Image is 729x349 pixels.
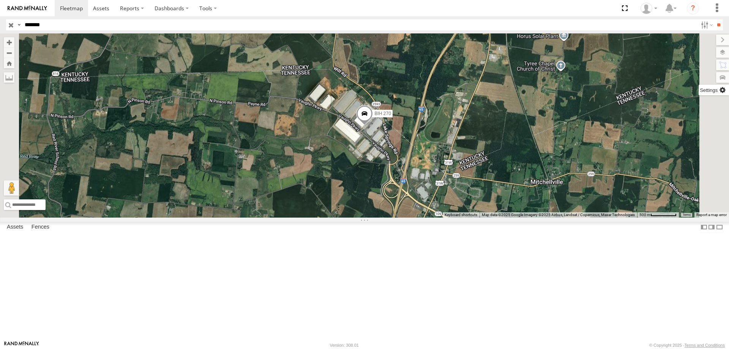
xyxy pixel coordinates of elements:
div: © Copyright 2025 - [649,343,725,347]
label: Dock Summary Table to the Right [708,222,715,233]
label: Hide Summary Table [716,222,723,233]
button: Zoom in [4,37,14,47]
img: rand-logo.svg [8,6,47,11]
a: Terms (opens in new tab) [683,213,691,216]
button: Map Scale: 500 m per 65 pixels [637,212,679,218]
div: Nele . [638,3,660,14]
i: ? [687,2,699,14]
button: Drag Pegman onto the map to open Street View [4,180,19,196]
a: Visit our Website [4,341,39,349]
label: Search Query [16,19,22,30]
label: Fences [28,222,53,232]
button: Keyboard shortcuts [445,212,477,218]
a: Terms and Conditions [685,343,725,347]
button: Zoom out [4,47,14,58]
label: Assets [3,222,27,232]
span: BIH 270 [374,111,391,116]
a: Report a map error [696,213,727,217]
label: Measure [4,72,14,83]
label: Search Filter Options [698,19,714,30]
label: Dock Summary Table to the Left [700,222,708,233]
span: 500 m [639,213,650,217]
label: Map Settings [699,85,729,95]
button: Zoom Home [4,58,14,68]
div: Version: 308.01 [330,343,359,347]
span: Map data ©2025 Google Imagery ©2025 Airbus, Landsat / Copernicus, Maxar Technologies [482,213,635,217]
